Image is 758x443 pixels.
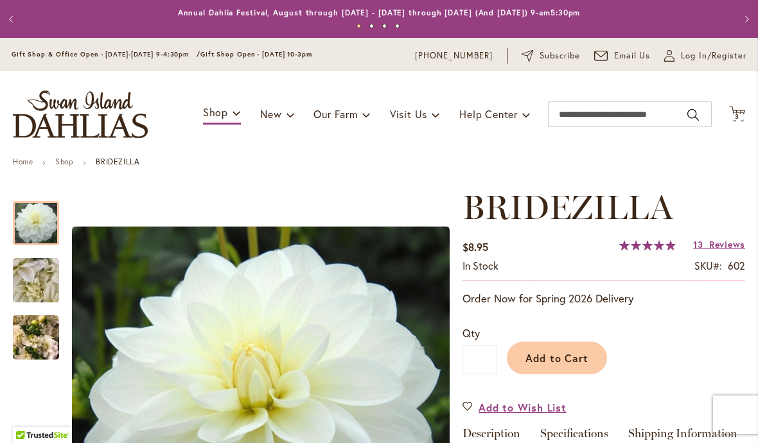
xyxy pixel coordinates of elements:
[479,400,567,415] span: Add to Wish List
[732,6,758,32] button: Next
[13,307,59,369] img: BRIDEZILLA
[395,24,400,28] button: 4 of 4
[357,24,361,28] button: 1 of 4
[55,157,73,166] a: Shop
[459,107,518,121] span: Help Center
[13,302,59,360] div: BRIDEZILLA
[178,8,581,17] a: Annual Dahlia Festival, August through [DATE] - [DATE] through [DATE] (And [DATE]) 9-am5:30pm
[728,259,745,274] div: 602
[694,259,722,272] strong: SKU
[709,238,745,250] span: Reviews
[463,240,488,254] span: $8.95
[13,188,72,245] div: BRIDEZILLA
[382,24,387,28] button: 3 of 4
[525,351,589,365] span: Add to Cart
[10,397,46,433] iframe: Launch Accessibility Center
[96,157,139,166] strong: BRIDEZILLA
[463,259,498,274] div: Availability
[313,107,357,121] span: Our Farm
[507,342,607,374] button: Add to Cart
[463,400,567,415] a: Add to Wish List
[619,240,676,250] div: 99%
[522,49,580,62] a: Subscribe
[735,112,739,121] span: 3
[12,50,200,58] span: Gift Shop & Office Open - [DATE]-[DATE] 9-4:30pm /
[200,50,312,58] span: Gift Shop Open - [DATE] 10-3pm
[693,238,745,250] a: 13 Reviews
[463,291,745,306] p: Order Now for Spring 2026 Delivery
[693,238,703,250] span: 13
[594,49,651,62] a: Email Us
[614,49,651,62] span: Email Us
[463,259,498,272] span: In stock
[13,157,33,166] a: Home
[729,106,745,123] button: 3
[681,49,746,62] span: Log In/Register
[203,105,228,119] span: Shop
[540,49,580,62] span: Subscribe
[13,91,148,138] a: store logo
[463,326,480,340] span: Qty
[463,187,673,227] span: BRIDEZILLA
[369,24,374,28] button: 2 of 4
[664,49,746,62] a: Log In/Register
[260,107,281,121] span: New
[415,49,493,62] a: [PHONE_NUMBER]
[13,245,72,302] div: BRIDEZILLA
[390,107,427,121] span: Visit Us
